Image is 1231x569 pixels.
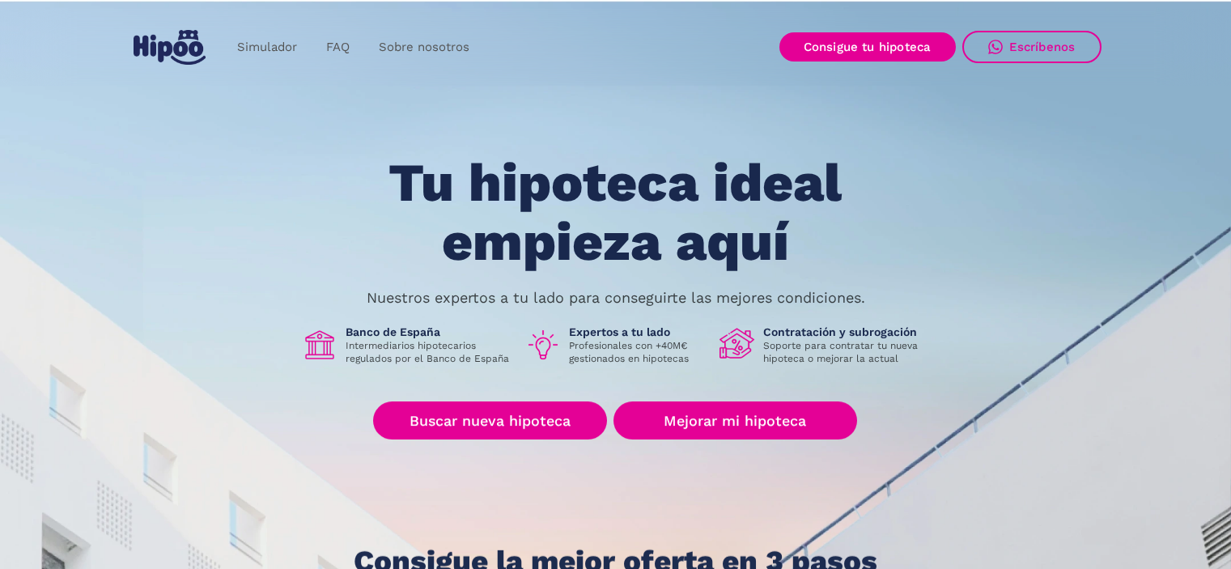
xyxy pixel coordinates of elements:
[373,402,607,440] a: Buscar nueva hipoteca
[763,325,930,339] h1: Contratación y subrogación
[962,31,1102,63] a: Escríbenos
[364,32,484,63] a: Sobre nosotros
[1009,40,1076,54] div: Escríbenos
[346,339,512,365] p: Intermediarios hipotecarios regulados por el Banco de España
[763,339,930,365] p: Soporte para contratar tu nueva hipoteca o mejorar la actual
[308,154,922,271] h1: Tu hipoteca ideal empieza aquí
[130,23,210,71] a: home
[223,32,312,63] a: Simulador
[367,291,865,304] p: Nuestros expertos a tu lado para conseguirte las mejores condiciones.
[779,32,956,62] a: Consigue tu hipoteca
[312,32,364,63] a: FAQ
[346,325,512,339] h1: Banco de España
[569,325,707,339] h1: Expertos a tu lado
[569,339,707,365] p: Profesionales con +40M€ gestionados en hipotecas
[613,402,857,440] a: Mejorar mi hipoteca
